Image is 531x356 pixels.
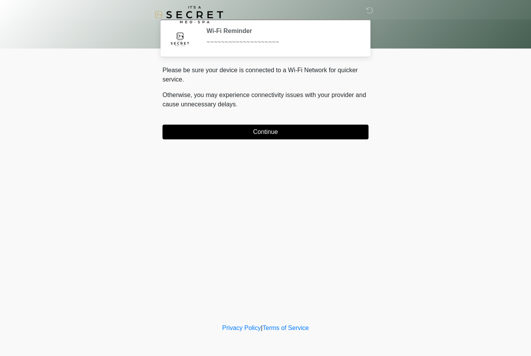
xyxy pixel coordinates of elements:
div: ~~~~~~~~~~~~~~~~~~~~ [206,38,357,47]
a: Privacy Policy [222,325,261,331]
h2: Wi-Fi Reminder [206,27,357,35]
p: Please be sure your device is connected to a Wi-Fi Network for quicker service. [162,66,369,84]
button: Continue [162,125,369,139]
img: Agent Avatar [168,27,192,50]
span: . [236,101,238,108]
a: Terms of Service [262,325,309,331]
a: | [261,325,262,331]
img: It's A Secret Med Spa Logo [155,6,223,23]
p: Otherwise, you may experience connectivity issues with your provider and cause unnecessary delays [162,90,369,109]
